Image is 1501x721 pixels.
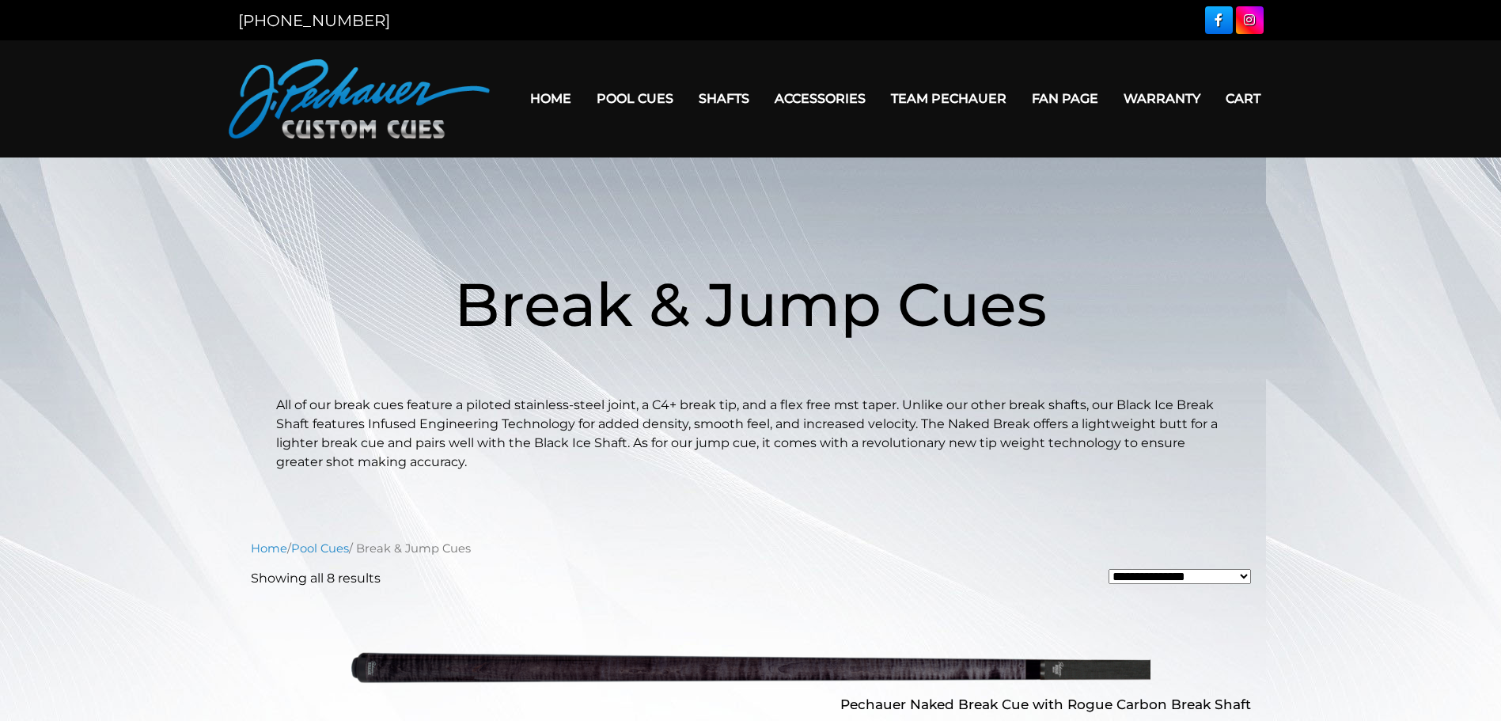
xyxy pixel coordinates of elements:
a: [PHONE_NUMBER] [238,11,390,30]
nav: Breadcrumb [251,540,1251,557]
select: Shop order [1109,569,1251,584]
a: Accessories [762,78,878,119]
p: Showing all 8 results [251,569,381,588]
a: Cart [1213,78,1273,119]
p: All of our break cues feature a piloted stainless-steel joint, a C4+ break tip, and a flex free m... [276,396,1226,472]
a: Shafts [686,78,762,119]
h2: Pechauer Naked Break Cue with Rogue Carbon Break Shaft [251,690,1251,719]
a: Home [517,78,584,119]
a: Pool Cues [291,541,349,556]
a: Fan Page [1019,78,1111,119]
span: Break & Jump Cues [454,268,1047,341]
a: Team Pechauer [878,78,1019,119]
a: Pool Cues [584,78,686,119]
a: Warranty [1111,78,1213,119]
a: Home [251,541,287,556]
img: Pechauer Custom Cues [229,59,490,139]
